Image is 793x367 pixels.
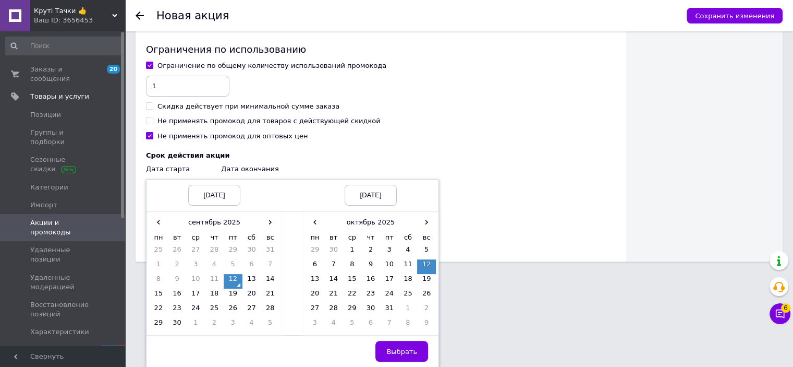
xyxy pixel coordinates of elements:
[361,274,380,289] td: 16
[261,230,279,245] th: вс
[261,303,279,318] td: 28
[417,274,436,289] td: 19
[99,346,116,354] span: 99+
[242,274,261,289] td: 13
[168,289,187,303] td: 16
[168,303,187,318] td: 23
[343,274,361,289] td: 15
[306,230,324,245] th: пн
[146,151,616,159] label: Cрок действия акции
[30,155,96,174] span: Сезонные скидки
[361,303,380,318] td: 30
[168,230,187,245] th: вт
[261,259,279,274] td: 7
[417,289,436,303] td: 26
[361,230,380,245] th: чт
[30,183,68,192] span: Категории
[205,274,224,289] td: 11
[205,245,224,259] td: 28
[30,327,89,337] span: Характеристики
[687,8,783,23] button: Сохранить изменения
[30,273,96,292] span: Удаленные модерацией
[343,259,361,274] td: 8
[149,215,168,230] span: ‹
[380,303,399,318] td: 31
[221,165,278,173] span: Дата окончания
[361,318,380,333] td: 6
[399,259,418,274] td: 11
[345,185,397,206] div: [DATE]
[168,318,187,333] td: 30
[306,318,324,333] td: 3
[242,318,261,333] td: 4
[30,300,96,319] span: Восстановление позиций
[30,200,57,210] span: Импорт
[306,303,324,318] td: 27
[30,218,96,237] span: Акции и промокоды
[343,318,361,333] td: 5
[417,303,436,318] td: 2
[205,289,224,303] td: 18
[324,274,343,289] td: 14
[224,303,242,318] td: 26
[205,303,224,318] td: 25
[324,303,343,318] td: 28
[399,245,418,259] td: 4
[205,318,224,333] td: 2
[30,110,61,120] span: Позиции
[343,289,361,303] td: 22
[306,259,324,274] td: 6
[399,303,418,318] td: 1
[186,259,205,274] td: 3
[157,102,339,111] div: Скидка действует при минимальной сумме заказа
[399,274,418,289] td: 18
[324,289,343,303] td: 21
[380,289,399,303] td: 24
[30,245,96,264] span: Удаленные позиции
[149,259,168,274] td: 1
[306,289,324,303] td: 20
[30,92,89,101] span: Товары и услуги
[186,274,205,289] td: 10
[242,259,261,274] td: 6
[149,289,168,303] td: 15
[205,230,224,245] th: чт
[417,230,436,245] th: вс
[186,289,205,303] td: 17
[261,274,279,289] td: 14
[136,11,144,20] div: Вернуться назад
[375,341,428,362] button: Выбрать
[324,215,418,230] th: октябрь 2025
[261,215,279,230] span: ›
[261,318,279,333] td: 5
[324,318,343,333] td: 4
[242,230,261,245] th: сб
[205,259,224,274] td: 4
[5,37,123,55] input: Поиск
[361,245,380,259] td: 2
[157,61,386,70] div: Ограничение по общему количеству использований промокода
[30,346,78,355] span: Уведомления
[261,289,279,303] td: 21
[324,245,343,259] td: 30
[186,245,205,259] td: 27
[186,303,205,318] td: 24
[146,43,616,56] div: Ограничения по использованию
[168,215,261,230] th: сентябрь 2025
[417,318,436,333] td: 9
[30,128,96,147] span: Группы и подборки
[157,132,308,141] div: Не применять промокод для оптовых цен
[149,318,168,333] td: 29
[149,274,168,289] td: 8
[306,274,324,289] td: 13
[149,245,168,259] td: 25
[242,245,261,259] td: 30
[30,65,96,84] span: Заказы и сообщения
[107,65,120,74] span: 20
[186,318,205,333] td: 1
[261,245,279,259] td: 31
[361,289,380,303] td: 23
[380,259,399,274] td: 10
[186,230,205,245] th: ср
[168,245,187,259] td: 26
